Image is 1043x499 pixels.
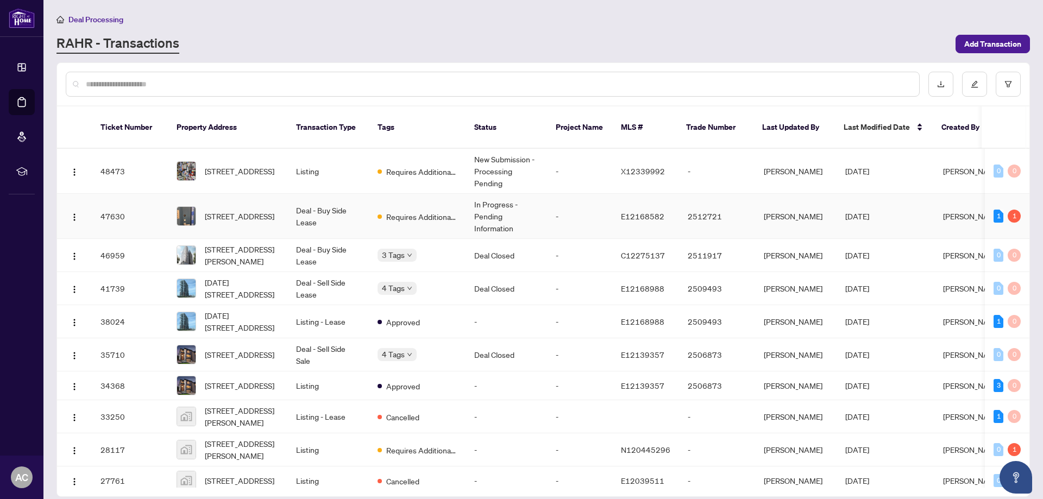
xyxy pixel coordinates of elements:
[92,239,168,272] td: 46959
[386,475,419,487] span: Cancelled
[679,149,755,194] td: -
[971,80,978,88] span: edit
[994,249,1003,262] div: 0
[92,149,168,194] td: 48473
[679,371,755,400] td: 2506873
[943,211,1002,221] span: [PERSON_NAME]
[994,165,1003,178] div: 0
[547,149,612,194] td: -
[205,380,274,391] span: [STREET_ADDRESS]
[287,149,369,194] td: Listing
[994,282,1003,295] div: 0
[547,466,612,495] td: -
[56,16,64,23] span: home
[177,407,196,426] img: thumbnail-img
[621,211,664,221] span: E12168582
[621,317,664,326] span: E12168988
[466,194,547,239] td: In Progress - Pending Information
[92,194,168,239] td: 47630
[466,338,547,371] td: Deal Closed
[994,443,1003,456] div: 0
[66,408,83,425] button: Logo
[679,305,755,338] td: 2509493
[168,106,287,149] th: Property Address
[205,349,274,361] span: [STREET_ADDRESS]
[205,309,279,333] span: [DATE][STREET_ADDRESS]
[679,338,755,371] td: 2506873
[547,400,612,433] td: -
[755,149,837,194] td: [PERSON_NAME]
[1008,443,1021,456] div: 1
[66,472,83,489] button: Logo
[66,313,83,330] button: Logo
[287,272,369,305] td: Deal - Sell Side Lease
[205,243,279,267] span: [STREET_ADDRESS][PERSON_NAME]
[92,466,168,495] td: 27761
[943,445,1002,454] span: [PERSON_NAME]
[287,466,369,495] td: Listing
[70,213,79,222] img: Logo
[753,106,835,149] th: Last Updated By
[845,317,869,326] span: [DATE]
[943,350,1002,359] span: [PERSON_NAME]
[943,476,1002,485] span: [PERSON_NAME]
[92,400,168,433] td: 33250
[994,210,1003,223] div: 1
[70,446,79,455] img: Logo
[943,412,1002,421] span: [PERSON_NAME]
[287,338,369,371] td: Deal - Sell Side Sale
[679,272,755,305] td: 2509493
[177,312,196,331] img: thumbnail-img
[70,168,79,176] img: Logo
[177,279,196,298] img: thumbnail-img
[844,121,910,133] span: Last Modified Date
[679,400,755,433] td: -
[92,305,168,338] td: 38024
[547,194,612,239] td: -
[177,376,196,395] img: thumbnail-img
[386,166,457,178] span: Requires Additional Docs
[943,317,1002,326] span: [PERSON_NAME]
[1008,410,1021,423] div: 0
[466,433,547,466] td: -
[755,194,837,239] td: [PERSON_NAME]
[66,346,83,363] button: Logo
[679,194,755,239] td: 2512721
[70,318,79,327] img: Logo
[369,106,466,149] th: Tags
[845,412,869,421] span: [DATE]
[933,106,998,149] th: Created By
[92,106,168,149] th: Ticket Number
[845,476,869,485] span: [DATE]
[679,433,755,466] td: -
[382,249,405,261] span: 3 Tags
[66,207,83,225] button: Logo
[679,239,755,272] td: 2511917
[621,350,664,359] span: E12139357
[612,106,677,149] th: MLS #
[755,400,837,433] td: [PERSON_NAME]
[1000,461,1032,494] button: Open asap
[1008,282,1021,295] div: 0
[943,166,1002,176] span: [PERSON_NAME]
[407,252,412,258] span: down
[386,380,420,392] span: Approved
[943,283,1002,293] span: [PERSON_NAME]
[962,72,987,97] button: edit
[466,106,547,149] th: Status
[70,351,79,360] img: Logo
[755,239,837,272] td: [PERSON_NAME]
[547,239,612,272] td: -
[386,411,419,423] span: Cancelled
[755,433,837,466] td: [PERSON_NAME]
[386,444,457,456] span: Requires Additional Docs
[621,381,664,390] span: E12139357
[386,211,457,223] span: Requires Additional Docs
[845,283,869,293] span: [DATE]
[547,305,612,338] td: -
[92,272,168,305] td: 41739
[205,276,279,300] span: [DATE][STREET_ADDRESS]
[66,377,83,394] button: Logo
[621,445,670,454] span: N120445296
[9,8,35,28] img: logo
